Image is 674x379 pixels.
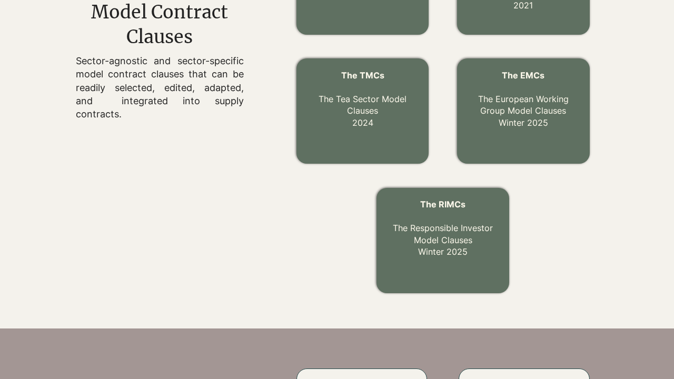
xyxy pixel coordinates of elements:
[76,54,244,121] p: Sector-agnostic and sector-specific model contract clauses that can be readily selected, edited, ...
[478,70,569,128] a: The EMCs The European Working Group Model ClausesWinter 2025
[319,70,407,128] a: The TMCs The Tea Sector Model Clauses2024
[499,117,548,128] span: Winter 2025
[393,223,493,245] span: The Responsible Investor Model Clauses
[420,199,465,210] span: The RIMCs
[319,94,407,116] span: The Tea Sector Model Clauses
[341,70,384,81] span: The TMCs
[478,94,569,116] span: The European Working Group Model Clauses
[502,70,544,81] span: The EMCs
[418,246,468,257] span: Winter 2025
[91,1,228,48] span: Model Contract Clauses
[393,199,493,257] a: The RIMCs The Responsible Investor Model ClausesWinter 2025
[352,117,373,128] span: 2024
